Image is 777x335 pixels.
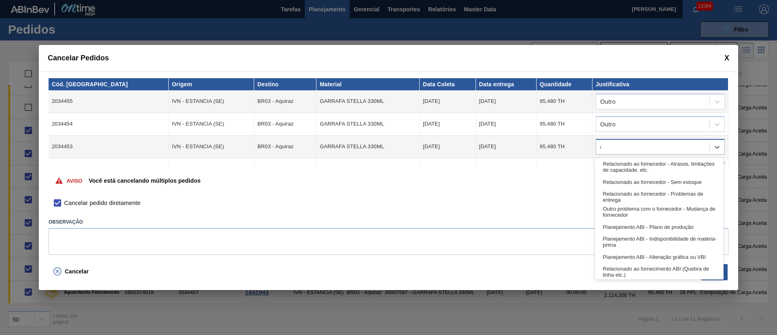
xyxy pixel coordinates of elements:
td: 2034453 [49,136,169,158]
td: 2034455 [49,90,169,113]
th: Origem [169,78,254,90]
label: Observação [49,216,728,228]
div: Outro [600,99,616,105]
div: Relacionado ao fornecedor - Sem estoque [595,175,724,190]
button: Cancelar [49,263,93,280]
td: [DATE] [420,158,476,181]
div: Planejamento ABI - Plano de produção [595,220,724,235]
td: IVN - ESTANCIA (SE) [169,158,254,181]
span: Cancelar pedido diretamente [64,199,140,208]
div: Planejamento ABI - Indisponibilidade de matéria-prima [595,235,724,250]
th: Data Coleta [420,78,476,90]
td: GARRAFA STELLA 330ML [316,136,420,158]
td: IVN - ESTANCIA (SE) [169,136,254,158]
td: IVN - ESTANCIA (SE) [169,90,254,113]
span: Cancelar [65,268,89,275]
td: 95,480 TH [537,90,592,113]
td: 2034454 [49,113,169,136]
th: Cód. [GEOGRAPHIC_DATA] [49,78,169,90]
td: [DATE] [420,136,476,158]
p: Aviso [66,178,82,184]
div: Outro problema com o fornecedor - Mudança de fornecedor [595,205,724,220]
th: Data entrega [476,78,537,90]
td: [DATE] [476,113,537,136]
td: GARRAFA STELLA 330ML [316,90,420,113]
span: Cancelar Pedidos [48,54,109,62]
div: Relacionado ao fornecedor - Problemas de entrega [595,190,724,205]
td: [DATE] [476,158,537,181]
p: Você está cancelando múltiplos pedidos [89,177,200,184]
td: [DATE] [420,90,476,113]
td: BR03 - Aquiraz [254,113,316,136]
td: 95,480 TH [537,158,592,181]
td: [DATE] [476,136,537,158]
td: BR03 - Aquiraz [254,136,316,158]
div: Outro [600,122,616,127]
td: GARRAFA STELLA 330ML [316,158,420,181]
td: IVN - ESTANCIA (SE) [169,113,254,136]
th: Justificativa [592,78,728,90]
th: Quantidade [537,78,592,90]
div: Relacionado ao fornecimento ABI (Quebra de linha etc.) [595,265,724,280]
td: BR03 - Aquiraz [254,90,316,113]
td: [DATE] [420,113,476,136]
td: BR03 - Aquiraz [254,158,316,181]
div: Relacionado ao fornecedor - Atrasos, limitações de capacidade, etc. [595,160,724,175]
div: Planejamento ABI - Alteração gráfica ou VBI [595,250,724,265]
td: [DATE] [476,90,537,113]
td: 2034456 [49,158,169,181]
td: 95,480 TH [537,113,592,136]
td: 95,480 TH [537,136,592,158]
th: Material [316,78,420,90]
th: Destino [254,78,316,90]
td: GARRAFA STELLA 330ML [316,113,420,136]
